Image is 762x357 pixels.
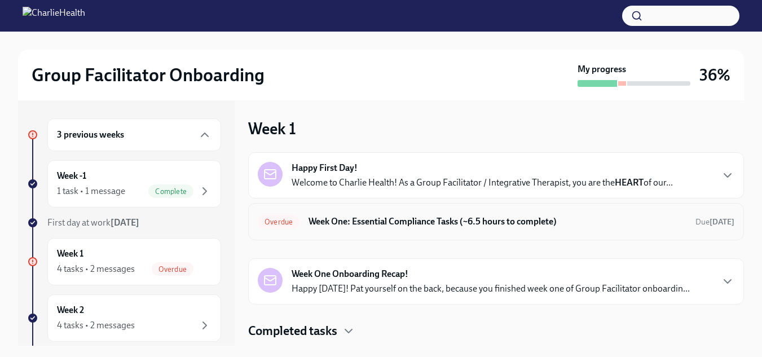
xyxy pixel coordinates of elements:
p: Happy [DATE]! Pat yourself on the back, because you finished week one of Group Facilitator onboar... [292,283,690,295]
div: Completed tasks [248,323,744,340]
strong: Week One Onboarding Recap! [292,268,408,280]
span: Overdue [258,218,299,226]
span: September 9th, 2025 10:00 [695,217,734,227]
span: Due [695,217,734,227]
strong: HEART [615,177,644,188]
h6: Week 1 [57,248,83,260]
h3: 36% [699,65,730,85]
strong: Happy First Day! [292,162,358,174]
h2: Group Facilitator Onboarding [32,64,265,86]
h6: 3 previous weeks [57,129,124,141]
h4: Completed tasks [248,323,337,340]
div: 1 task • 1 message [57,185,125,197]
strong: [DATE] [710,217,734,227]
p: Welcome to Charlie Health! As a Group Facilitator / Integrative Therapist, you are the of our... [292,177,673,189]
h3: Week 1 [248,118,296,139]
h6: Week -1 [57,170,86,182]
a: Week -11 task • 1 messageComplete [27,160,221,208]
span: Overdue [152,265,193,274]
img: CharlieHealth [23,7,85,25]
div: 4 tasks • 2 messages [57,319,135,332]
h6: Week One: Essential Compliance Tasks (~6.5 hours to complete) [309,215,686,228]
strong: My progress [578,63,626,76]
div: 4 tasks • 2 messages [57,263,135,275]
h6: Week 2 [57,304,84,316]
strong: [DATE] [111,217,139,228]
a: First day at work[DATE] [27,217,221,229]
a: Week 14 tasks • 2 messagesOverdue [27,238,221,285]
a: OverdueWeek One: Essential Compliance Tasks (~6.5 hours to complete)Due[DATE] [258,213,734,231]
div: 3 previous weeks [47,118,221,151]
span: First day at work [47,217,139,228]
a: Week 24 tasks • 2 messages [27,294,221,342]
span: Complete [148,187,193,196]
